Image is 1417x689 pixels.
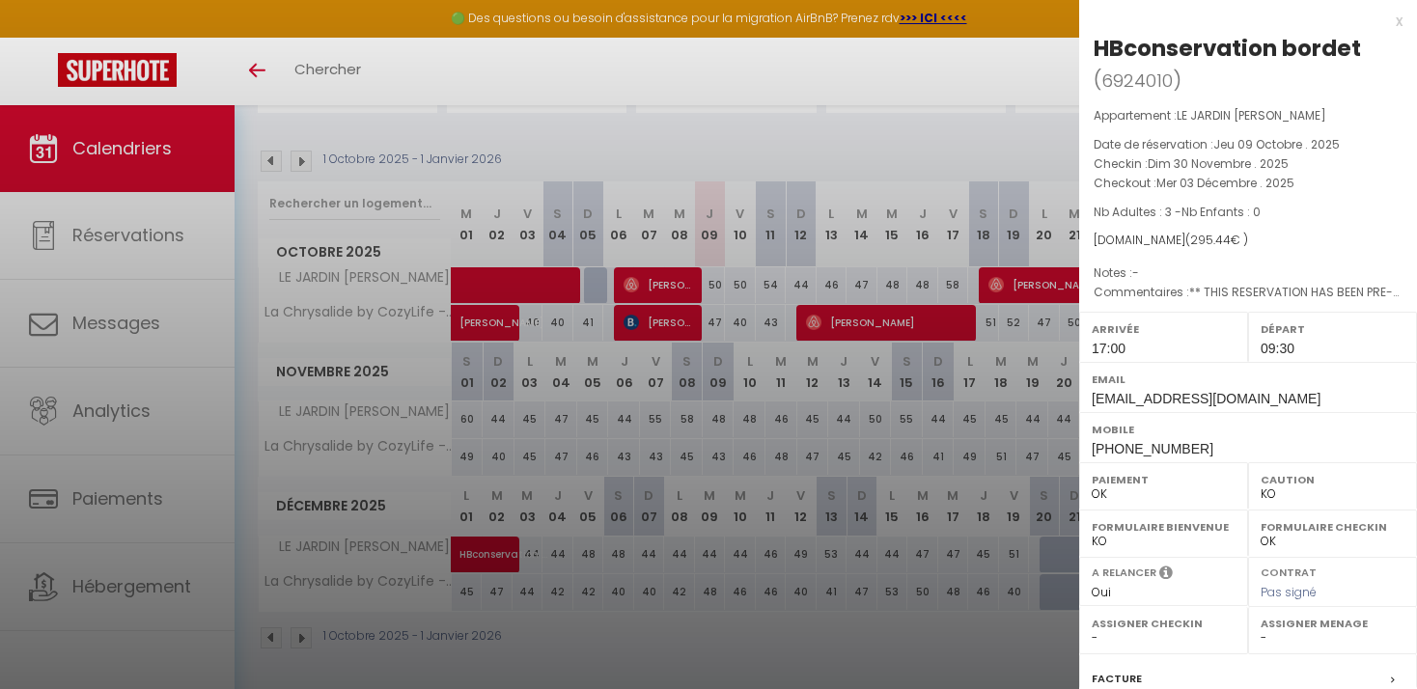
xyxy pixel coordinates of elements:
label: Email [1092,370,1404,389]
span: 17:00 [1092,341,1125,356]
span: Jeu 09 Octobre . 2025 [1213,136,1340,152]
p: Checkin : [1094,154,1403,174]
label: Caution [1261,470,1404,489]
span: Pas signé [1261,584,1317,600]
p: Checkout : [1094,174,1403,193]
span: - [1132,264,1139,281]
p: Appartement : [1094,106,1403,125]
span: 295.44 [1190,232,1231,248]
span: ( € ) [1185,232,1248,248]
label: Assigner Menage [1261,614,1404,633]
label: Mobile [1092,420,1404,439]
div: x [1079,10,1403,33]
span: Nb Adultes : 3 - [1094,204,1261,220]
label: Formulaire Checkin [1261,517,1404,537]
p: Commentaires : [1094,283,1403,302]
p: Notes : [1094,263,1403,283]
span: Mer 03 Décembre . 2025 [1156,175,1294,191]
span: 09:30 [1261,341,1294,356]
span: LE JARDIN [PERSON_NAME] [1177,107,1326,124]
label: Formulaire Bienvenue [1092,517,1236,537]
p: Date de réservation : [1094,135,1403,154]
span: Nb Enfants : 0 [1181,204,1261,220]
label: Assigner Checkin [1092,614,1236,633]
span: [PHONE_NUMBER] [1092,441,1213,456]
label: Contrat [1261,565,1317,577]
i: Sélectionner OUI si vous souhaiter envoyer les séquences de messages post-checkout [1159,565,1173,586]
label: Facture [1092,669,1142,689]
label: Arrivée [1092,319,1236,339]
span: [EMAIL_ADDRESS][DOMAIN_NAME] [1092,391,1320,406]
label: A relancer [1092,565,1156,581]
label: Départ [1261,319,1404,339]
span: ( ) [1094,67,1181,94]
div: [DOMAIN_NAME] [1094,232,1403,250]
div: HBconservation bordet [1094,33,1361,64]
span: 6924010 [1101,69,1173,93]
span: Dim 30 Novembre . 2025 [1148,155,1289,172]
label: Paiement [1092,470,1236,489]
